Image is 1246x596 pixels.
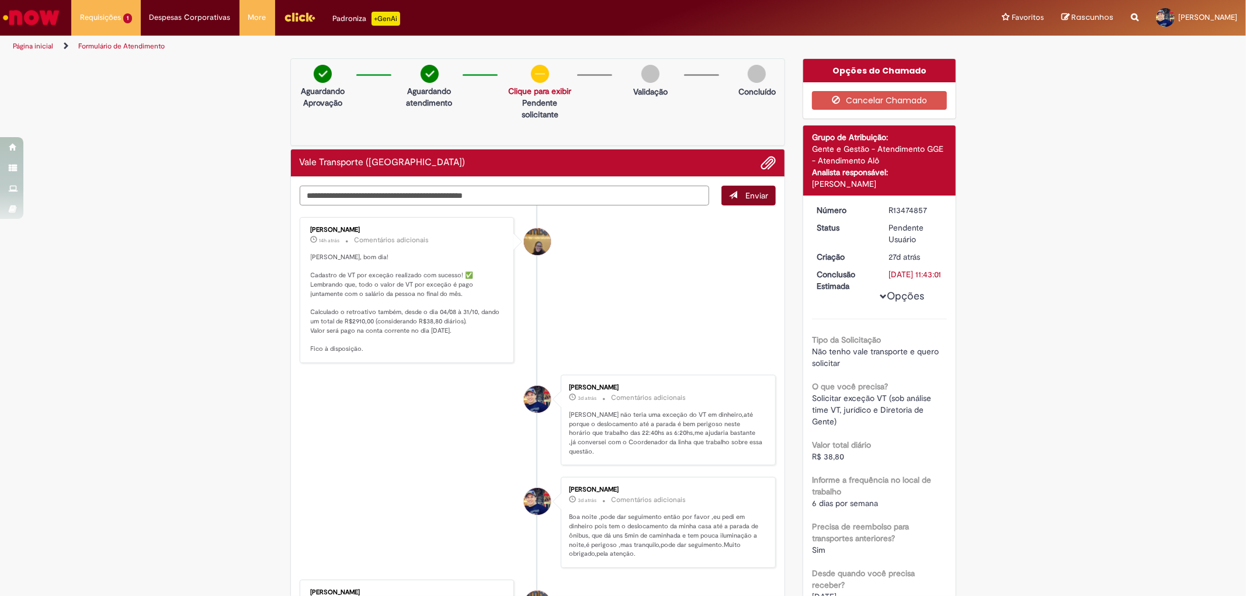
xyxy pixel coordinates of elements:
[812,568,915,590] b: Desde quando você precisa receber?
[333,12,400,26] div: Padroniza
[812,346,941,368] span: Não tenho vale transporte e quero solicitar
[248,12,266,23] span: More
[508,97,571,120] p: Pendente solicitante
[311,253,505,354] p: [PERSON_NAME], bom dia! Cadastro de VT por exceção realizado com sucesso! ✅ Lembrando que, todo o...
[808,269,880,292] dt: Conclusão Estimada
[320,237,340,244] time: 29/09/2025 09:13:28
[812,451,844,462] span: R$ 38,80
[578,497,596,504] time: 26/09/2025 23:28:09
[808,204,880,216] dt: Número
[1071,12,1113,23] span: Rascunhos
[812,381,888,392] b: O que você precisa?
[13,41,53,51] a: Página inicial
[888,204,943,216] div: R13474857
[812,393,933,427] span: Solicitar exceção VT (sob análise time VT, jurídico e Diretoria de Gente)
[812,545,825,555] span: Sim
[812,475,931,497] b: Informe a frequência no local de trabalho
[311,589,505,596] div: [PERSON_NAME]
[569,384,763,391] div: [PERSON_NAME]
[812,131,947,143] div: Grupo de Atribuição:
[812,521,909,543] b: Precisa de reembolso para transportes anteriores?
[402,85,457,109] p: Aguardando atendimento
[296,85,350,109] p: Aguardando Aprovação
[633,86,668,97] p: Validação
[611,495,686,505] small: Comentários adicionais
[745,190,768,201] span: Enviar
[150,12,231,23] span: Despesas Corporativas
[300,186,710,205] textarea: Digite sua mensagem aqui...
[641,65,660,83] img: img-circle-grey.png
[80,12,121,23] span: Requisições
[524,228,551,255] div: Amanda De Campos Gomes Do Nascimento
[569,410,763,456] p: [PERSON_NAME] não teria uma exceção do VT em dinheiro,até porque o deslocamento até a parada é be...
[300,158,466,168] h2: Vale Transporte (VT) Histórico de tíquete
[78,41,165,51] a: Formulário de Atendimento
[888,252,920,262] span: 27d atrás
[372,12,400,26] p: +GenAi
[1012,12,1044,23] span: Favoritos
[812,498,878,508] span: 6 dias por semana
[569,513,763,559] p: Boa noite ,pode dar seguimento então por favor ,eu pedi em dinheiro pois tem o deslocamento da mi...
[355,235,429,245] small: Comentários adicionais
[748,65,766,83] img: img-circle-grey.png
[721,186,776,205] button: Enviar
[578,497,596,504] span: 3d atrás
[812,91,947,110] button: Cancelar Chamado
[808,251,880,263] dt: Criação
[812,143,947,166] div: Gente e Gestão - Atendimento GGE - Atendimento Alô
[738,86,776,97] p: Concluído
[761,155,776,170] button: Adicionar anexos
[812,178,947,190] div: [PERSON_NAME]
[123,13,132,23] span: 1
[803,59,956,82] div: Opções do Chamado
[1061,12,1113,23] a: Rascunhos
[812,334,881,345] b: Tipo da Solicitação
[311,226,505,233] div: [PERSON_NAME]
[569,486,763,493] div: [PERSON_NAME]
[1,6,61,29] img: ServiceNow
[9,36,822,57] ul: Trilhas de página
[284,8,315,26] img: click_logo_yellow_360x200.png
[578,395,596,402] span: 3d atrás
[812,440,871,450] b: Valor total diário
[314,65,332,83] img: check-circle-green.png
[508,86,571,96] a: Clique para exibir
[421,65,439,83] img: check-circle-green.png
[578,395,596,402] time: 27/09/2025 02:03:13
[888,269,943,280] div: [DATE] 11:43:01
[611,393,686,403] small: Comentários adicionais
[531,65,549,83] img: circle-minus.png
[888,251,943,263] div: 03/09/2025 05:11:26
[888,222,943,245] div: Pendente Usuário
[524,488,551,515] div: Richard Willian Teles Cezario
[1178,12,1237,22] span: [PERSON_NAME]
[524,386,551,413] div: Richard Willian Teles Cezario
[888,252,920,262] time: 03/09/2025 05:11:26
[808,222,880,233] dt: Status
[812,166,947,178] div: Analista responsável:
[320,237,340,244] span: 14h atrás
